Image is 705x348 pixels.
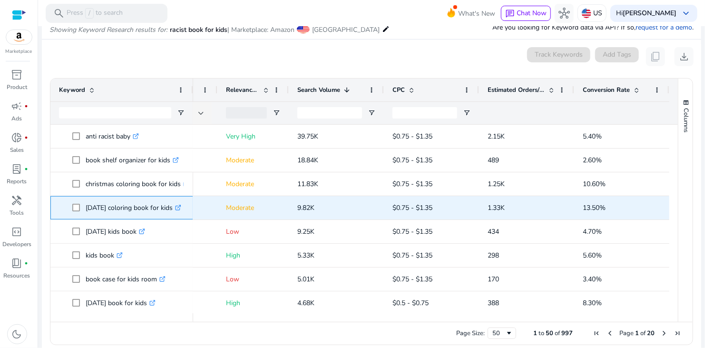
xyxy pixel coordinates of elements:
[49,25,167,34] i: Showing Keyword Research results for:
[53,8,65,19] span: search
[4,271,30,280] p: Resources
[505,9,515,19] span: chat
[546,329,553,338] span: 50
[488,203,505,212] span: 1.33K
[297,132,318,141] span: 39.75K
[59,86,85,94] span: Keyword
[583,203,606,212] span: 13.50%
[86,127,139,146] p: anti racist baby
[680,8,692,19] span: keyboard_arrow_down
[675,47,694,66] button: download
[392,298,429,308] span: $0.5 - $0.75
[86,293,156,313] p: [DATE] book for kids
[583,251,602,260] span: 5.60%
[297,298,314,308] span: 4.68K
[392,251,432,260] span: $0.75 - $1.35
[392,275,432,284] span: $0.75 - $1.35
[11,226,23,238] span: code_blocks
[558,8,570,19] span: hub
[456,329,485,338] div: Page Size:
[392,203,432,212] span: $0.75 - $1.35
[392,86,405,94] span: CPC
[297,275,314,284] span: 5.01K
[25,167,29,171] span: fiber_manual_record
[488,156,499,165] span: 489
[86,150,179,170] p: book shelf organizer for kids
[86,198,181,218] p: [DATE] coloring book for kids
[7,177,27,186] p: Reports
[640,329,646,338] span: of
[517,9,547,18] span: Chat Now
[11,132,23,143] span: donut_small
[488,179,505,189] span: 1.25K
[623,9,676,18] b: [PERSON_NAME]
[10,146,24,154] p: Sales
[85,8,94,19] span: /
[368,109,375,117] button: Open Filter Menu
[501,6,551,21] button: chatChat Now
[11,328,23,340] span: dark_mode
[297,156,318,165] span: 18.84K
[312,25,380,34] span: [GEOGRAPHIC_DATA]
[226,150,280,170] p: Moderate
[488,86,545,94] span: Estimated Orders/Month
[227,25,294,34] span: | Marketplace: Amazon
[226,198,280,218] p: Moderate
[539,329,544,338] span: to
[86,174,189,194] p: christmas coloring book for kids
[25,261,29,265] span: fiber_manual_record
[382,23,390,35] mat-icon: edit
[11,69,23,80] span: inventory_2
[583,156,602,165] span: 2.60%
[86,269,166,289] p: book case for kids room
[177,109,185,117] button: Open Filter Menu
[297,227,314,236] span: 9.25K
[297,251,314,260] span: 5.33K
[458,5,495,22] span: What's New
[7,83,27,91] p: Product
[660,329,668,337] div: Next Page
[593,5,602,21] p: US
[392,107,457,119] input: CPC Filter Input
[583,298,602,308] span: 8.30%
[583,179,606,189] span: 10.60%
[555,4,574,23] button: hub
[6,48,32,55] p: Marketplace
[6,30,32,44] img: amazon.svg
[25,136,29,139] span: fiber_manual_record
[392,132,432,141] span: $0.75 - $1.35
[492,329,505,338] div: 50
[226,86,259,94] span: Relevance Score
[297,179,318,189] span: 11.83K
[273,109,280,117] button: Open Filter Menu
[10,209,24,217] p: Tools
[226,269,280,289] p: Low
[226,127,280,146] p: Very High
[561,329,573,338] span: 997
[226,222,280,241] p: Low
[226,293,280,313] p: High
[488,298,499,308] span: 388
[674,329,681,337] div: Last Page
[533,329,537,338] span: 1
[682,108,690,132] span: Columns
[593,329,600,337] div: First Page
[582,9,591,18] img: us.svg
[583,227,602,236] span: 4.70%
[86,222,145,241] p: [DATE] kids book
[2,240,31,249] p: Developers
[226,246,280,265] p: High
[488,132,505,141] span: 2.15K
[11,258,23,269] span: book_4
[619,329,634,338] span: Page
[488,251,499,260] span: 298
[11,100,23,112] span: campaign
[392,156,432,165] span: $0.75 - $1.35
[25,104,29,108] span: fiber_manual_record
[67,8,123,19] p: Press to search
[11,163,23,175] span: lab_profile
[226,174,280,194] p: Moderate
[488,227,499,236] span: 434
[12,114,22,123] p: Ads
[647,329,655,338] span: 20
